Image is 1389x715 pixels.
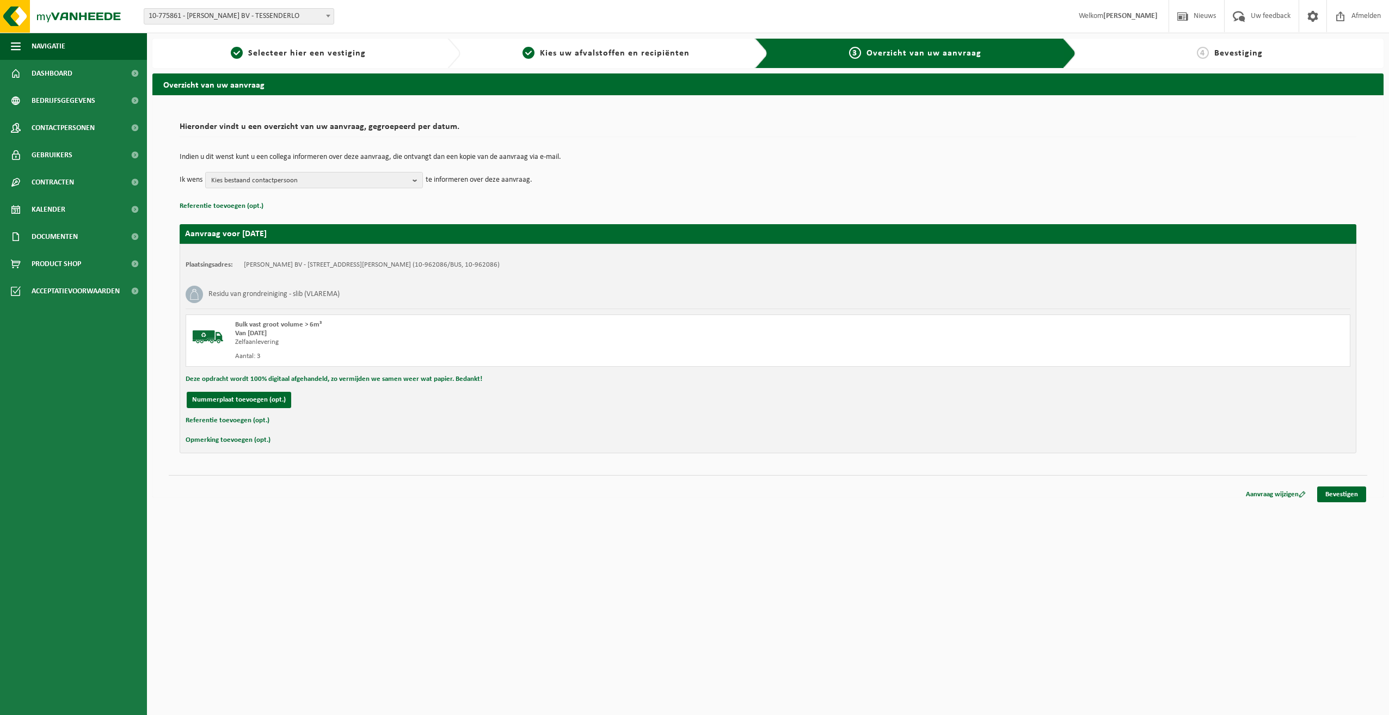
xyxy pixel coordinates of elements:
[144,8,334,24] span: 10-775861 - YVES MAES BV - TESSENDERLO
[186,433,271,447] button: Opmerking toevoegen (opt.)
[426,172,532,188] p: te informeren over deze aanvraag.
[152,73,1384,95] h2: Overzicht van uw aanvraag
[540,49,690,58] span: Kies uw afvalstoffen en recipiënten
[1317,486,1366,502] a: Bevestigen
[466,47,747,60] a: 2Kies uw afvalstoffen en recipiënten
[180,199,263,213] button: Referentie toevoegen (opt.)
[235,338,812,347] div: Zelfaanlevering
[192,320,224,353] img: BL-SO-LV.png
[186,414,269,428] button: Referentie toevoegen (opt.)
[244,261,500,269] td: [PERSON_NAME] BV - [STREET_ADDRESS][PERSON_NAME] (10-962086/BUS, 10-962086)
[185,230,267,238] strong: Aanvraag voor [DATE]
[1238,486,1314,502] a: Aanvraag wijzigen
[235,352,812,361] div: Aantal: 3
[32,141,72,169] span: Gebruikers
[208,286,340,303] h3: Residu van grondreiniging - slib (VLAREMA)
[32,223,78,250] span: Documenten
[32,33,65,60] span: Navigatie
[248,49,366,58] span: Selecteer hier een vestiging
[1214,49,1263,58] span: Bevestiging
[180,172,202,188] p: Ik wens
[235,321,322,328] span: Bulk vast groot volume > 6m³
[32,60,72,87] span: Dashboard
[866,49,981,58] span: Overzicht van uw aanvraag
[180,122,1356,137] h2: Hieronder vindt u een overzicht van uw aanvraag, gegroepeerd per datum.
[186,261,233,268] strong: Plaatsingsadres:
[32,250,81,278] span: Product Shop
[158,47,439,60] a: 1Selecteer hier een vestiging
[523,47,534,59] span: 2
[32,278,120,305] span: Acceptatievoorwaarden
[849,47,861,59] span: 3
[144,9,334,24] span: 10-775861 - YVES MAES BV - TESSENDERLO
[32,196,65,223] span: Kalender
[32,114,95,141] span: Contactpersonen
[32,169,74,196] span: Contracten
[205,172,423,188] button: Kies bestaand contactpersoon
[1103,12,1158,20] strong: [PERSON_NAME]
[186,372,482,386] button: Deze opdracht wordt 100% digitaal afgehandeld, zo vermijden we samen weer wat papier. Bedankt!
[235,330,267,337] strong: Van [DATE]
[231,47,243,59] span: 1
[32,87,95,114] span: Bedrijfsgegevens
[180,153,1356,161] p: Indien u dit wenst kunt u een collega informeren over deze aanvraag, die ontvangt dan een kopie v...
[187,392,291,408] button: Nummerplaat toevoegen (opt.)
[211,172,408,189] span: Kies bestaand contactpersoon
[1197,47,1209,59] span: 4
